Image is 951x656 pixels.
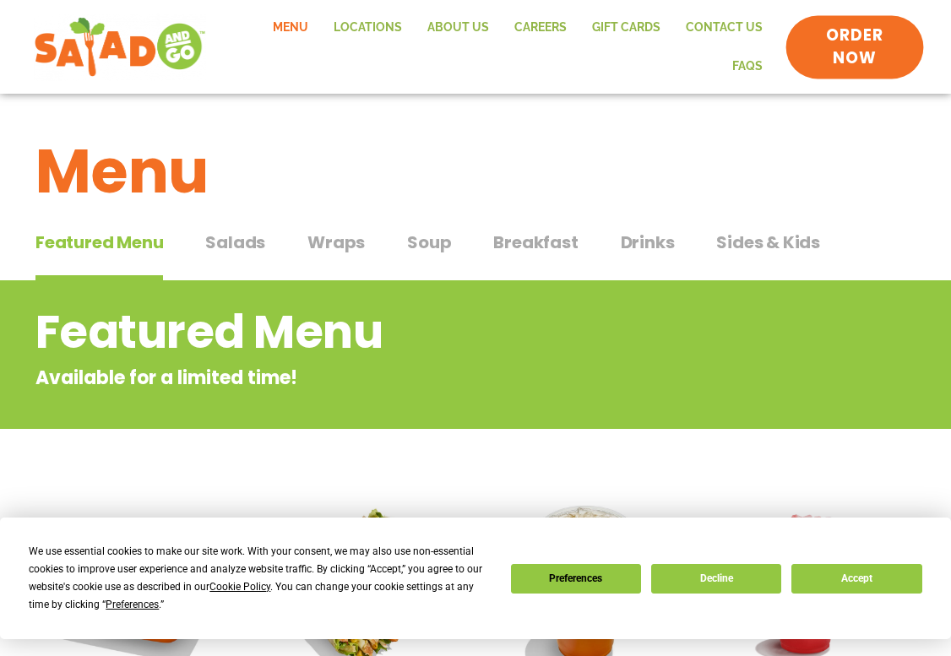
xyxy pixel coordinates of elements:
button: Preferences [511,564,641,594]
span: Wraps [307,230,365,255]
span: Soup [407,230,451,255]
p: Available for a limited time! [35,364,780,392]
button: Decline [651,564,781,594]
span: Sides & Kids [716,230,820,255]
button: Accept [791,564,921,594]
span: ORDER NOW [805,24,905,68]
a: About Us [415,8,502,47]
span: Featured Menu [35,230,163,255]
span: Salads [205,230,265,255]
a: FAQs [720,47,775,86]
a: Contact Us [673,8,775,47]
a: ORDER NOW [786,15,923,78]
a: Locations [321,8,415,47]
a: Careers [502,8,579,47]
div: We use essential cookies to make our site work. With your consent, we may also use non-essential ... [29,543,490,614]
nav: Menu [223,8,776,85]
a: GIFT CARDS [579,8,673,47]
div: Tabbed content [35,224,916,281]
img: new-SAG-logo-768×292 [34,14,206,81]
span: Cookie Policy [209,581,270,593]
span: Breakfast [493,230,578,255]
span: Preferences [106,599,159,610]
h1: Menu [35,126,916,217]
h2: Featured Menu [35,298,780,366]
a: Menu [260,8,321,47]
span: Drinks [621,230,675,255]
